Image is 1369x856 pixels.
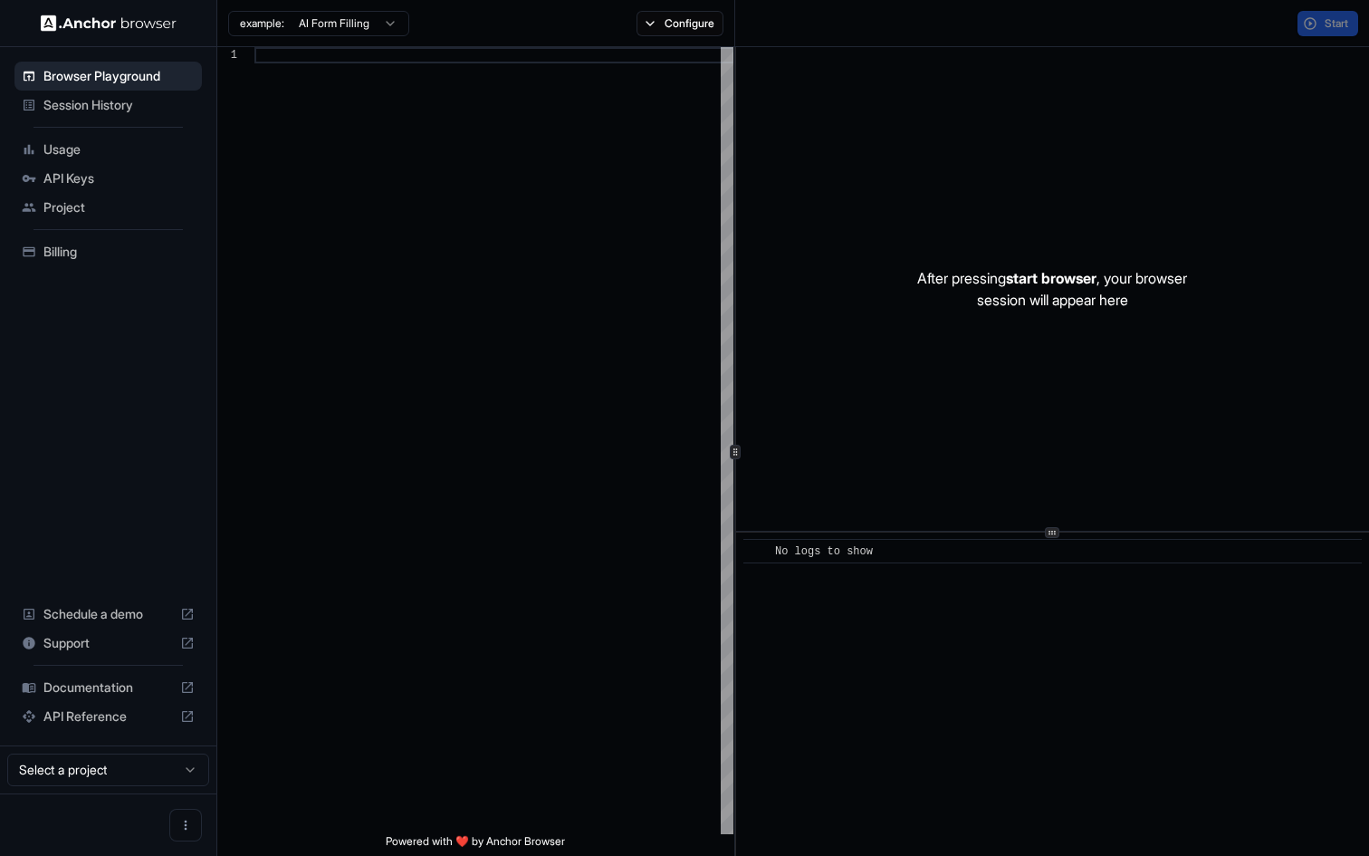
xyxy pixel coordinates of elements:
[917,267,1187,311] p: After pressing , your browser session will appear here
[752,543,761,561] span: ​
[14,164,202,193] div: API Keys
[240,16,284,31] span: example:
[14,237,202,266] div: Billing
[386,834,565,856] span: Powered with ❤️ by Anchor Browser
[43,67,195,85] span: Browser Playground
[14,673,202,702] div: Documentation
[43,198,195,216] span: Project
[43,605,173,623] span: Schedule a demo
[43,169,195,188] span: API Keys
[43,243,195,261] span: Billing
[43,96,195,114] span: Session History
[14,702,202,731] div: API Reference
[43,678,173,697] span: Documentation
[43,707,173,726] span: API Reference
[217,47,237,63] div: 1
[169,809,202,842] button: Open menu
[1006,269,1096,287] span: start browser
[41,14,177,32] img: Anchor Logo
[14,600,202,629] div: Schedule a demo
[637,11,724,36] button: Configure
[43,140,195,159] span: Usage
[14,91,202,120] div: Session History
[775,545,873,558] span: No logs to show
[14,629,202,658] div: Support
[43,634,173,652] span: Support
[14,193,202,222] div: Project
[14,135,202,164] div: Usage
[14,62,202,91] div: Browser Playground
